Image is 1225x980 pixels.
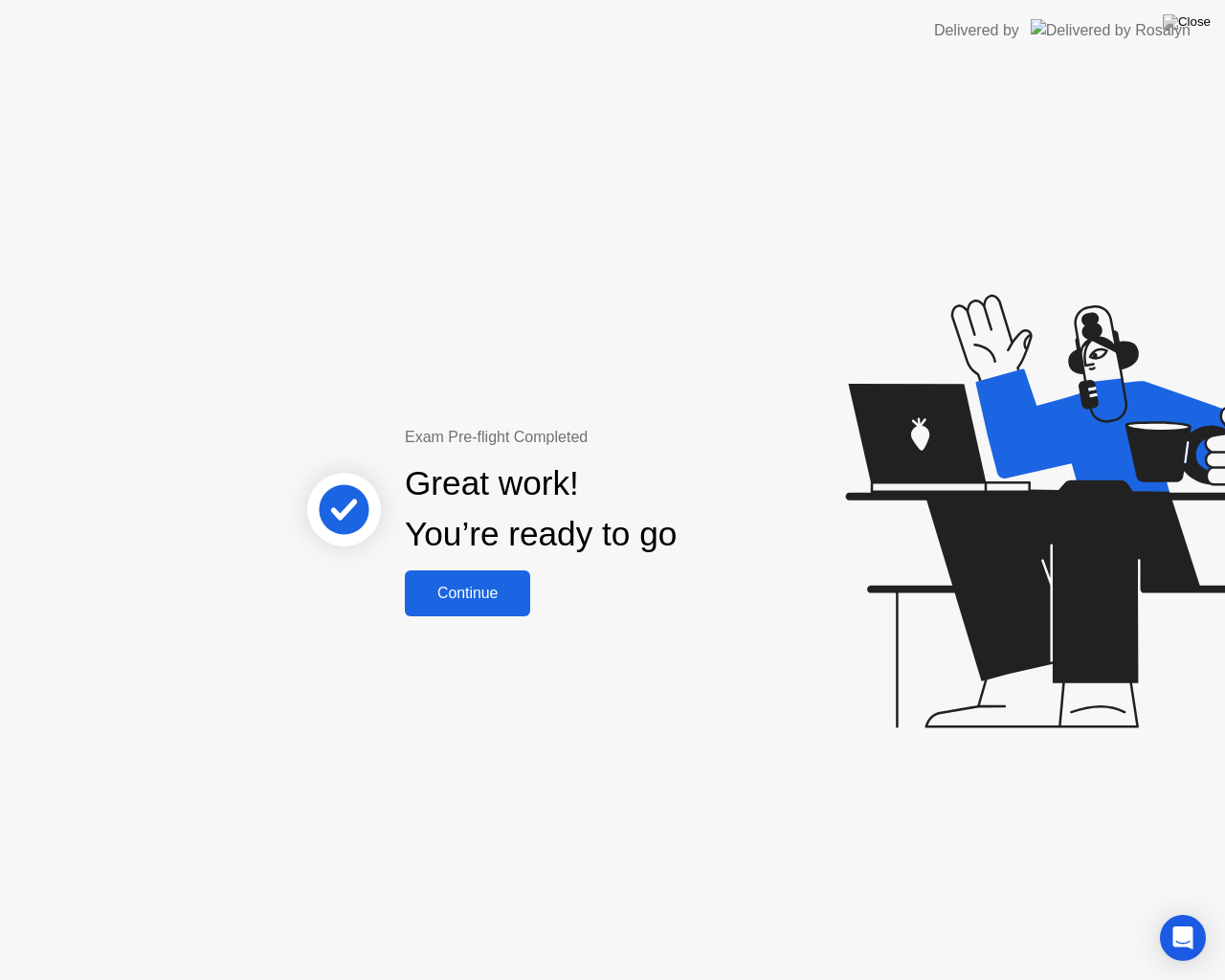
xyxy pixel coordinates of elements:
[1160,915,1206,961] div: Open Intercom Messenger
[411,585,524,602] div: Continue
[405,426,800,449] div: Exam Pre-flight Completed
[405,458,677,560] div: Great work! You’re ready to go
[934,19,1019,42] div: Delivered by
[1031,19,1191,41] img: Delivered by Rosalyn
[1163,14,1211,30] img: Close
[405,570,530,616] button: Continue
